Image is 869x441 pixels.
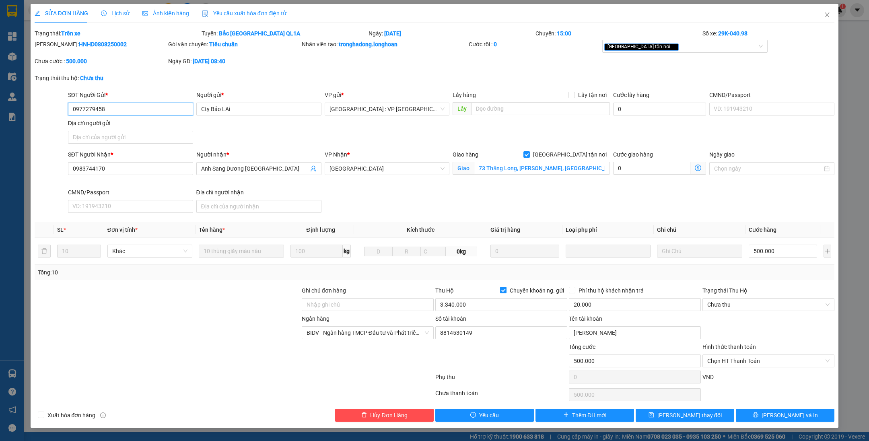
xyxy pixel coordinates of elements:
span: SỬA ĐƠN HÀNG [35,10,88,16]
span: Giao [453,162,474,175]
span: 0kg [446,247,477,256]
div: Địa chỉ người gửi [68,119,193,128]
label: Ghi chú đơn hàng [302,287,346,294]
div: Người nhận [196,150,321,159]
span: BIDV - Ngân hàng TMCP Đầu tư và Phát triển Việt Nam [307,327,429,339]
button: deleteHủy Đơn Hàng [335,409,434,422]
span: Tên hàng [199,227,225,233]
input: VD: Bàn, Ghế [199,245,284,258]
button: plusThêm ĐH mới [535,409,634,422]
span: save [649,412,654,418]
input: Cước lấy hàng [613,103,706,115]
input: Cước giao hàng [613,162,690,175]
span: Lấy tận nơi [575,91,610,99]
b: Chưa thu [80,75,103,81]
div: Số xe: [702,29,835,38]
span: clock-circle [101,10,107,16]
label: Ngân hàng [302,315,329,322]
div: Ngày: [368,29,535,38]
div: CMND/Passport [709,91,834,99]
input: C [420,247,446,256]
div: Ngày GD: [168,57,300,66]
span: picture [142,10,148,16]
div: Tổng: 10 [38,268,336,277]
div: Trạng thái Thu Hộ [702,286,834,295]
span: Yêu cầu [479,411,499,420]
div: Chưa thanh toán [434,389,568,403]
span: Thêm ĐH mới [572,411,606,420]
span: [PERSON_NAME] và In [762,411,818,420]
input: Giao tận nơi [474,162,610,175]
input: D [364,247,393,256]
input: 0 [490,245,559,258]
span: Tổng cước [569,344,595,350]
div: SĐT Người Nhận [68,150,193,159]
span: Cước hàng [749,227,776,233]
b: HNHD0808250002 [79,41,127,47]
input: Địa chỉ của người gửi [68,131,193,144]
span: [GEOGRAPHIC_DATA] tận nơi [604,43,679,51]
div: Phụ thu [434,373,568,387]
span: [GEOGRAPHIC_DATA] tận nơi [530,150,610,159]
div: SĐT Người Gửi [68,91,193,99]
th: Loại phụ phí [562,222,654,238]
img: icon [202,10,208,17]
span: Chưa thu [707,299,830,311]
div: Gói vận chuyển: [168,40,300,49]
span: Lấy [453,102,471,115]
div: Người gửi [196,91,321,99]
span: Hà Nội : VP Hà Đông [329,103,445,115]
div: CMND/Passport [68,188,193,197]
span: Thu Hộ [435,287,454,294]
input: Địa chỉ của người nhận [196,200,321,213]
b: 0 [494,41,497,47]
span: Định lượng [306,227,335,233]
input: Số tài khoản [435,326,567,339]
button: printer[PERSON_NAME] và In [736,409,834,422]
label: Tên tài khoản [569,315,602,322]
span: Xuất hóa đơn hàng [44,411,99,420]
span: Ảnh kiện hàng [142,10,189,16]
b: 15:00 [557,30,571,37]
div: Trạng thái: [34,29,201,38]
span: Lịch sử [101,10,130,16]
span: Kích thước [407,227,434,233]
div: Trạng thái thu hộ: [35,74,200,82]
span: Khác [112,245,188,257]
span: Phí thu hộ khách nhận trả [575,286,647,295]
button: Close [816,4,838,27]
th: Ghi chú [654,222,745,238]
span: Yêu cầu xuất hóa đơn điện tử [202,10,287,16]
span: printer [753,412,758,418]
span: Giá trị hàng [490,227,520,233]
b: [DATE] [384,30,401,37]
span: Phú Yên [329,163,445,175]
div: Nhân viên tạo: [302,40,467,49]
label: Ngày giao [709,151,735,158]
span: Hủy Đơn Hàng [370,411,407,420]
label: Cước lấy hàng [613,92,649,98]
span: Chọn HT Thanh Toán [707,355,830,367]
input: R [392,247,421,256]
label: Số tài khoản [435,315,466,322]
span: user-add [310,165,317,172]
span: VP Nhận [325,151,347,158]
span: Giao hàng [453,151,478,158]
span: kg [343,245,351,258]
button: delete [38,245,51,258]
div: Tuyến: [201,29,368,38]
span: plus [563,412,569,418]
input: Tên tài khoản [569,326,701,339]
span: Đơn vị tính [107,227,138,233]
div: Chưa cước : [35,57,167,66]
b: Trên xe [61,30,80,37]
span: exclamation-circle [470,412,476,418]
input: Ghi Chú [657,245,742,258]
span: Chuyển khoản ng. gửi [507,286,567,295]
div: Chuyến: [535,29,702,38]
span: dollar-circle [695,165,701,171]
span: VND [702,374,714,380]
span: delete [361,412,367,418]
div: Địa chỉ người nhận [196,188,321,197]
span: [PERSON_NAME] thay đổi [657,411,722,420]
